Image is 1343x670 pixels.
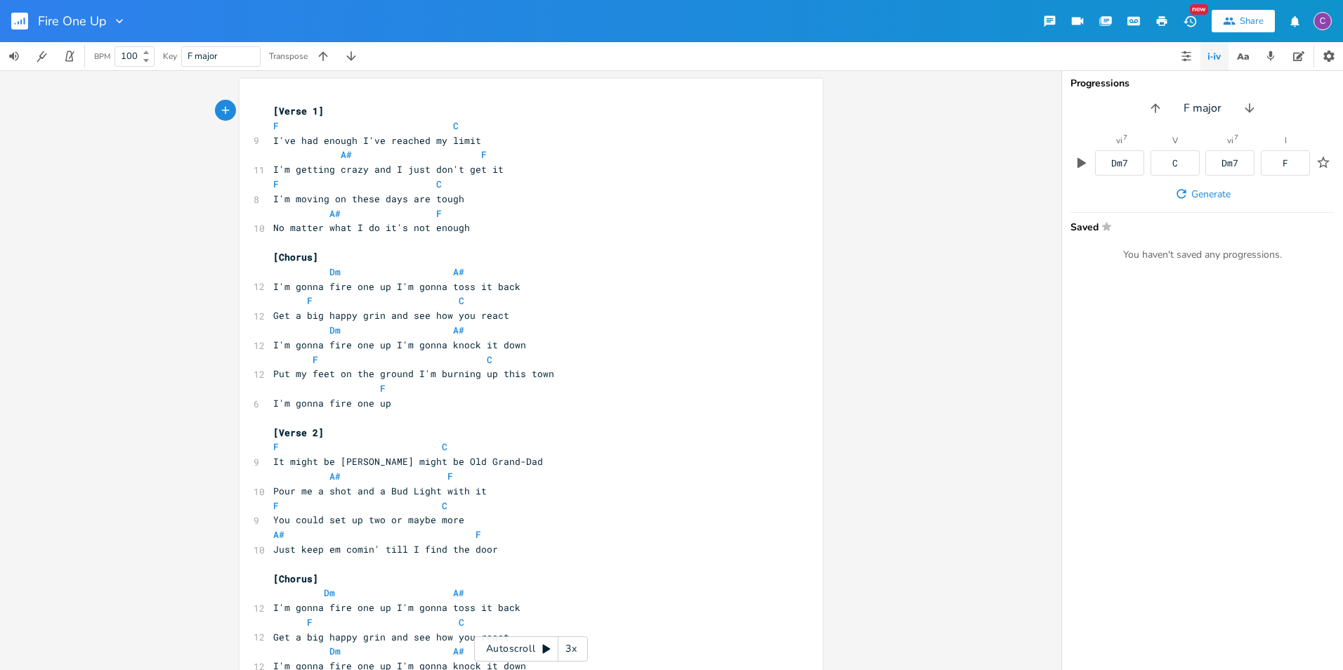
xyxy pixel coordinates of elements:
div: Key [163,52,177,60]
span: C [453,119,459,132]
span: [Chorus] [273,572,318,585]
div: vi [1116,136,1122,145]
div: Transpose [269,52,308,60]
span: F [273,119,279,132]
span: [Chorus] [273,251,318,263]
div: V [1172,136,1178,145]
div: Share [1240,15,1264,27]
span: F major [1184,100,1221,117]
button: C [1313,5,1332,37]
sup: 7 [1234,134,1238,141]
span: C [442,440,447,453]
span: A# [329,470,341,482]
span: F major [188,50,218,63]
span: A# [453,645,464,657]
span: I'm gonna fire one up I'm gonna knock it down [273,339,526,351]
div: I [1285,136,1287,145]
span: You could set up two or maybe more [273,513,464,526]
span: [Verse 2] [273,426,324,439]
span: I'm getting crazy and I just don't get it [273,163,504,176]
div: Autoscroll [474,636,588,662]
button: Share [1212,10,1275,32]
span: A# [453,265,464,278]
span: F [273,440,279,453]
span: I'm gonna fire one up I'm gonna toss it back [273,601,520,614]
span: Just keep em comin' till I find the door [273,543,498,556]
span: I've had enough I've reached my limit [273,134,481,147]
span: A# [329,207,341,220]
span: Put my feet on the ground I'm burning up this town [273,367,554,380]
span: [Verse 1] [273,105,324,117]
span: C [459,616,464,629]
div: 3x [558,636,584,662]
div: vi [1227,136,1233,145]
button: New [1176,8,1204,34]
span: C [442,499,447,512]
span: Generate [1191,188,1231,201]
span: Fire One Up [38,15,107,27]
span: Dm [324,586,335,599]
div: You haven't saved any progressions. [1070,249,1335,261]
span: F [307,616,313,629]
div: New [1190,4,1208,15]
span: A# [453,586,464,599]
div: Progressions [1070,79,1335,88]
span: Get a big happy grin and see how you react [273,631,509,643]
span: It might be [PERSON_NAME] might be Old Grand-Dad [273,455,543,468]
span: Pour me a shot and a Bud Light with it [273,485,487,497]
sup: 7 [1123,134,1127,141]
span: Saved [1070,221,1326,232]
span: F [313,353,318,366]
span: Dm [329,645,341,657]
div: F [1283,159,1288,168]
span: Dm [329,265,341,278]
span: C [487,353,492,366]
span: I'm gonna fire one up I'm gonna toss it back [273,280,520,293]
span: Get a big happy grin and see how you react [273,309,509,322]
div: C [1172,159,1178,168]
span: F [307,294,313,307]
span: F [436,207,442,220]
span: I'm gonna fire one up [273,397,391,409]
span: F [273,178,279,190]
span: A# [341,148,352,161]
div: BPM [94,53,110,60]
span: A# [453,324,464,336]
span: F [380,382,386,395]
div: Dm7 [1111,159,1128,168]
span: C [436,178,442,190]
span: I'm moving on these days are tough [273,192,464,205]
span: C [459,294,464,307]
button: Generate [1169,181,1236,206]
span: F [447,470,453,482]
span: A# [273,528,284,541]
span: Dm [329,324,341,336]
div: Charlie Glaze [1313,12,1332,30]
span: F [476,528,481,541]
div: Dm7 [1221,159,1238,168]
span: No matter what I do it's not enough [273,221,470,234]
span: F [273,499,279,512]
span: F [481,148,487,161]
